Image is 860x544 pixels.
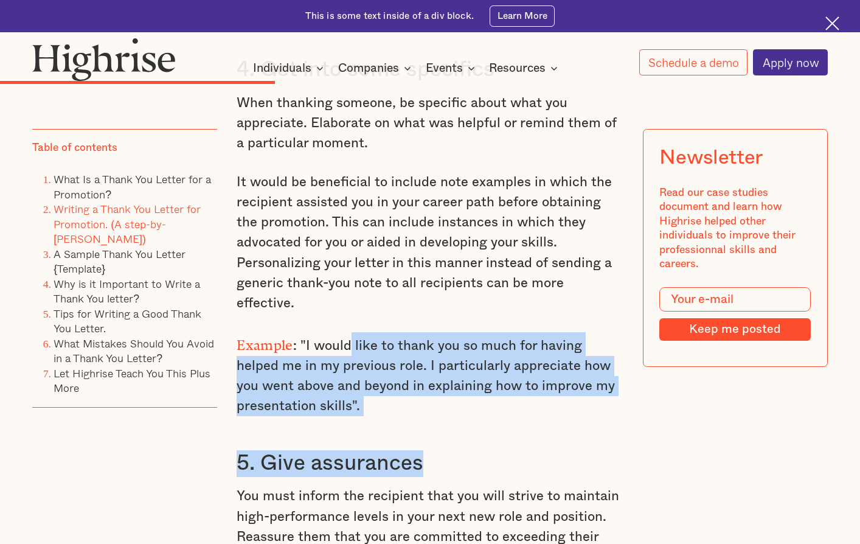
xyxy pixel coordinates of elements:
a: Let Highrise Teach You This Plus More [54,364,210,396]
div: Table of contents [32,141,117,155]
div: This is some text inside of a div block. [305,10,474,23]
a: Schedule a demo [639,49,748,75]
a: Learn More [490,5,555,26]
p: : "I would like to thank you so much for having helped me in my previous role. I particularly app... [237,332,623,417]
form: Modal Form [660,287,811,341]
div: Companies [338,61,415,75]
a: Tips for Writing a Good Thank You Letter. [54,304,201,337]
h3: 5. Give assurances [237,450,623,477]
div: Newsletter [660,146,763,169]
a: Writing a Thank You Letter for Promotion. (A step-by-[PERSON_NAME]) [54,200,201,247]
input: Your e-mail [660,287,811,312]
img: Cross icon [825,16,839,30]
div: Events [426,61,463,75]
a: What Mistakes Should You Avoid in a Thank You Letter? [54,334,214,366]
div: Companies [338,61,399,75]
a: Apply now [753,49,828,75]
a: Why is it Important to Write a Thank You letter? [54,274,200,307]
div: Individuals [253,61,327,75]
a: A Sample Thank You Letter {Template} [54,245,186,277]
div: Events [426,61,479,75]
img: Highrise logo [32,38,176,81]
div: Resources [489,61,546,75]
input: Keep me posted [660,318,811,341]
div: Read our case studies document and learn how Highrise helped other individuals to improve their p... [660,186,811,271]
a: What Is a Thank You Letter for a Promotion? [54,170,211,203]
div: Individuals [253,61,311,75]
p: When thanking someone, be specific about what you appreciate. Elaborate on what was helpful or re... [237,93,623,153]
strong: Example [237,338,293,346]
div: Resources [489,61,561,75]
p: It would be beneficial to include note examples in which the recipient assisted you in your caree... [237,172,623,313]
